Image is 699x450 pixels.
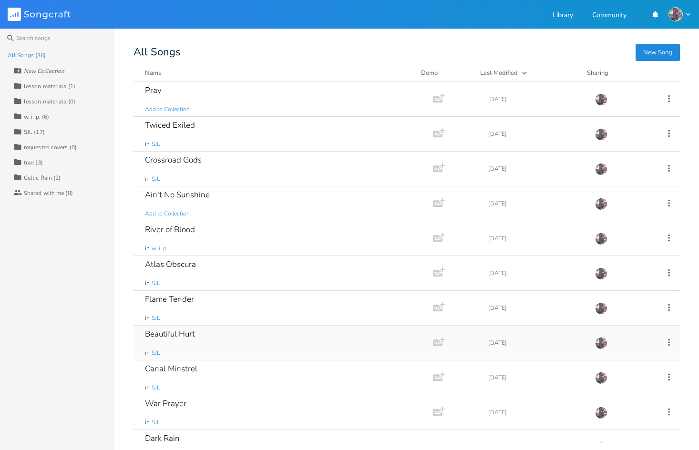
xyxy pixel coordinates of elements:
[553,12,573,20] a: Library
[152,349,160,357] span: SJL
[595,407,607,419] img: Samuel J. Lawson
[488,235,584,241] div: [DATE]
[152,419,160,427] span: SJL
[488,270,584,276] div: [DATE]
[592,12,627,20] a: Community
[152,140,160,148] span: SJL
[24,175,61,181] div: Celtic Rain (2)
[145,140,150,148] span: in
[24,144,77,150] div: requested covers (0)
[152,384,160,392] span: SJL
[24,160,43,165] div: trad (3)
[488,305,584,311] div: [DATE]
[145,210,190,218] span: Add to Collection
[145,225,195,234] div: River of Blood
[145,314,150,322] span: in
[145,156,202,164] div: Crossroad Gods
[152,175,160,183] span: SJL
[488,96,584,102] div: [DATE]
[595,93,607,106] img: Samuel J. Lawson
[595,372,607,384] img: Samuel J. Lawson
[145,434,180,442] div: Dark Rain
[8,52,46,58] div: All Songs (36)
[24,83,75,89] div: lesson materials (1)
[152,245,168,253] span: w. i. p.
[595,302,607,315] img: Samuel J. Lawson
[145,175,150,183] span: in
[145,105,190,113] span: Add to Collection
[595,163,607,175] img: Samuel J. Lawson
[488,409,584,415] div: [DATE]
[480,69,518,77] div: Last Modified
[636,44,680,61] button: New Song
[24,114,49,120] div: w. i. p. (6)
[152,314,160,322] span: SJL
[595,267,607,280] img: Samuel J. Lawson
[145,365,197,373] div: Canal Minstrel
[668,7,683,21] img: Samuel J. Lawson
[595,128,607,141] img: Samuel J. Lawson
[595,337,607,349] img: Samuel J. Lawson
[145,399,186,408] div: War Prayer
[145,295,194,303] div: Flame Tender
[480,68,576,78] button: Last Modified
[145,349,150,357] span: in
[488,131,584,137] div: [DATE]
[134,48,680,57] div: All Songs
[145,69,162,77] div: Name
[145,86,162,94] div: Pray
[145,68,410,78] button: Name
[24,68,64,74] div: New Collection
[421,68,469,78] div: Demo
[24,129,45,135] div: SJL (17)
[145,279,150,287] span: in
[24,99,75,104] div: lesson materials (0)
[145,191,210,199] div: Ain't No Sunshine
[152,279,160,287] span: SJL
[587,68,644,78] div: Sharing
[145,260,196,268] div: Atlas Obscura
[145,121,195,129] div: Twiced Exiled
[595,198,607,210] img: Samuel J. Lawson
[145,419,150,427] span: in
[145,245,150,253] span: in
[488,375,584,380] div: [DATE]
[488,166,584,172] div: [DATE]
[145,384,150,392] span: in
[145,330,195,338] div: Beautiful Hurt
[24,190,73,196] div: Shared with me (0)
[488,201,584,206] div: [DATE]
[488,340,584,346] div: [DATE]
[595,233,607,245] img: Samuel J. Lawson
